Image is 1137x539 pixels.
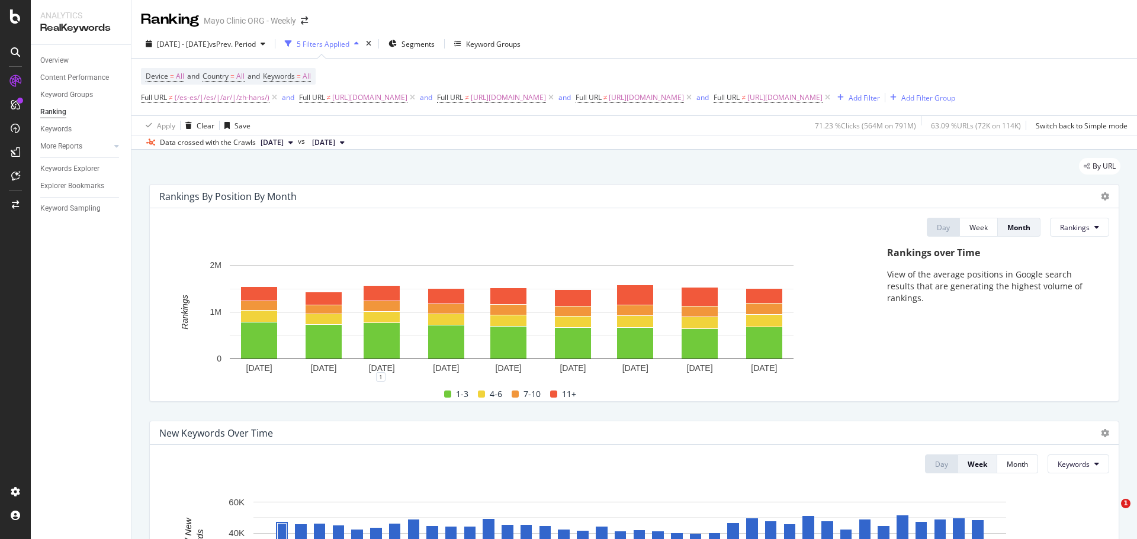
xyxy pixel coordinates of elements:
button: Add Filter Group [885,91,955,105]
div: Keywords Explorer [40,163,99,175]
span: By URL [1093,163,1116,170]
div: 1 [376,372,386,382]
text: 1M [210,308,221,317]
button: Save [220,116,250,135]
span: 7-10 [523,387,541,401]
div: Apply [157,121,175,131]
text: [DATE] [622,363,648,373]
a: Ranking [40,106,123,118]
span: Full URL [714,92,740,102]
button: and [696,92,709,103]
a: Explorer Bookmarks [40,180,123,192]
button: Month [997,454,1038,473]
div: Data crossed with the Crawls [160,137,256,148]
span: Full URL [299,92,325,102]
div: Rankings over Time [887,246,1097,260]
div: Keyword Groups [40,89,93,101]
div: Week [968,459,987,469]
div: Clear [197,121,214,131]
div: Add Filter [849,93,880,103]
span: 2024 Dec. 10th [312,137,335,148]
div: Keyword Groups [466,39,521,49]
div: 5 Filters Applied [297,39,349,49]
div: Add Filter Group [901,93,955,103]
div: Overview [40,54,69,67]
div: Ranking [141,9,199,30]
span: 11+ [562,387,576,401]
span: [URL][DOMAIN_NAME] [747,89,823,106]
span: Country [203,71,229,81]
div: A chart. [159,259,864,377]
span: ≠ [327,92,331,102]
button: Week [960,218,998,237]
span: = [170,71,174,81]
text: [DATE] [310,363,336,373]
button: Switch back to Simple mode [1031,116,1128,135]
button: Segments [384,34,439,53]
span: [DATE] - [DATE] [157,39,209,49]
span: = [297,71,301,81]
div: and [282,92,294,102]
button: Clear [181,116,214,135]
a: Keywords [40,123,123,135]
span: vs [298,136,307,147]
a: Keywords Explorer [40,163,123,175]
button: Keyword Groups [449,34,525,53]
span: Keywords [263,71,295,81]
button: [DATE] - [DATE]vsPrev. Period [141,34,270,53]
div: RealKeywords [40,21,121,35]
button: and [282,92,294,103]
div: arrow-right-arrow-left [301,17,308,25]
div: Content Performance [40,72,109,84]
div: Month [1007,222,1030,233]
span: [URL][DOMAIN_NAME] [471,89,546,106]
text: [DATE] [687,363,713,373]
div: Mayo Clinic ORG - Weekly [204,15,296,27]
button: and [420,92,432,103]
button: [DATE] [307,135,349,150]
span: Rankings [1060,222,1090,233]
text: [DATE] [560,363,586,373]
span: ≠ [603,92,608,102]
div: Rankings By Position By Month [159,191,297,202]
div: Month [1007,459,1028,469]
iframe: Intercom live chat [1097,499,1125,527]
button: Keywords [1048,454,1109,473]
div: legacy label [1079,158,1120,175]
span: Keywords [1058,459,1090,469]
div: and [558,92,571,102]
div: Week [969,222,988,233]
text: [DATE] [496,363,522,373]
text: [DATE] [369,363,395,373]
button: Month [998,218,1040,237]
span: = [230,71,235,81]
button: 5 Filters Applied [280,34,364,53]
button: Day [925,454,958,473]
button: Day [927,218,960,237]
text: 40K [229,528,245,538]
text: 2M [210,261,221,270]
div: Keyword Sampling [40,202,101,215]
span: 1-3 [456,387,468,401]
span: ≠ [465,92,469,102]
span: [URL][DOMAIN_NAME] [332,89,407,106]
div: and [696,92,709,102]
div: 63.09 % URLs ( 72K on 114K ) [931,121,1021,131]
a: More Reports [40,140,111,153]
span: 2025 Sep. 24th [261,137,284,148]
span: 4-6 [490,387,502,401]
text: [DATE] [246,363,272,373]
span: vs Prev. Period [209,39,256,49]
button: Week [958,454,997,473]
a: Overview [40,54,123,67]
div: Analytics [40,9,121,21]
div: and [420,92,432,102]
text: [DATE] [751,363,777,373]
button: Apply [141,116,175,135]
text: Rankings [180,295,189,330]
span: ≠ [169,92,173,102]
span: Full URL [437,92,463,102]
text: 60K [229,497,245,507]
button: Add Filter [833,91,880,105]
span: All [176,68,184,85]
